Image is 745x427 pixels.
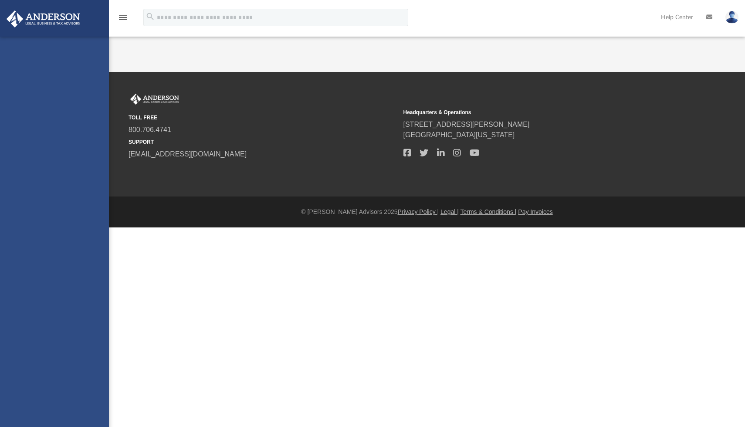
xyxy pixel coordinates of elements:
[4,10,83,27] img: Anderson Advisors Platinum Portal
[403,121,530,128] a: [STREET_ADDRESS][PERSON_NAME]
[109,207,745,217] div: © [PERSON_NAME] Advisors 2025
[129,138,397,146] small: SUPPORT
[118,17,128,23] a: menu
[440,208,459,215] a: Legal |
[398,208,439,215] a: Privacy Policy |
[129,114,397,122] small: TOLL FREE
[129,126,171,133] a: 800.706.4741
[129,94,181,105] img: Anderson Advisors Platinum Portal
[146,12,155,21] i: search
[461,208,517,215] a: Terms & Conditions |
[403,131,515,139] a: [GEOGRAPHIC_DATA][US_STATE]
[725,11,738,24] img: User Pic
[129,150,247,158] a: [EMAIL_ADDRESS][DOMAIN_NAME]
[118,12,128,23] i: menu
[403,108,672,116] small: Headquarters & Operations
[518,208,552,215] a: Pay Invoices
